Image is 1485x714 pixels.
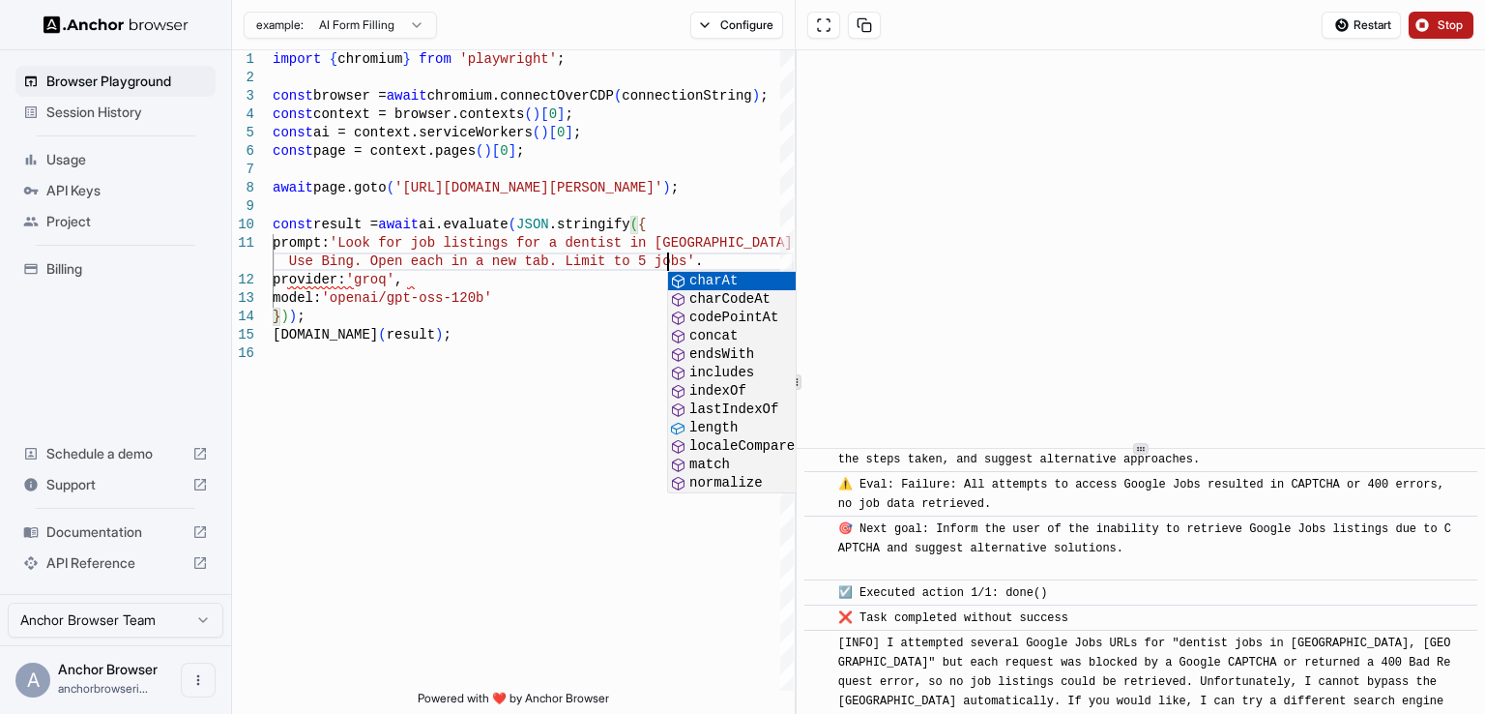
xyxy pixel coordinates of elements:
span: normalize [689,475,763,491]
span: ; [671,180,679,195]
div: Suggest [668,272,1082,494]
div: 1 [232,50,254,69]
span: Support [46,475,185,494]
span: ( [614,88,622,104]
div: 13 [232,289,254,308]
span: ​ [814,583,824,603]
div: 12 [232,271,254,289]
span: ; [565,106,572,122]
span: length [689,420,738,435]
div: 4 [232,105,254,124]
span: Session History [46,103,208,122]
span: 'playwright' [459,51,557,67]
span: 0 [557,125,565,140]
span: result = [313,217,378,232]
span: page.goto [313,180,387,195]
span: } [402,51,410,67]
span: const [273,125,313,140]
span: import [273,51,321,67]
span: ] [509,143,516,159]
button: Stop [1409,12,1473,39]
span: chromium [337,51,402,67]
div: 15 [232,326,254,344]
span: ( [630,217,638,232]
span: from [419,51,451,67]
span: 0 [549,106,557,122]
div: codePointAt [668,309,1082,327]
span: const [273,88,313,104]
div: Usage [15,144,216,175]
div: 16 [232,344,254,363]
span: JSON [516,217,549,232]
span: [ [492,143,500,159]
span: ​ [814,609,824,628]
span: API Keys [46,181,208,200]
button: Restart [1322,12,1401,39]
span: '[URL][DOMAIN_NAME][PERSON_NAME]' [394,180,662,195]
span: ☑️ Executed action 1/1: done() [838,586,1048,600]
span: model: [273,290,321,306]
span: ❌ Task completed without success [838,611,1068,625]
span: connectionString [622,88,751,104]
span: [ [549,125,557,140]
span: { [330,51,337,67]
span: page = context.pages [313,143,476,159]
span: Stop [1438,17,1465,33]
div: localeCompare [668,437,1082,456]
span: Billing [46,259,208,279]
span: , [394,272,402,287]
span: Anchor Browser [58,661,158,677]
span: const [273,143,313,159]
span: ) [483,143,491,159]
span: Usage [46,150,208,169]
div: Billing [15,253,216,284]
div: 10 [232,216,254,234]
div: 6 [232,142,254,161]
div: match [668,456,1082,474]
img: Anchor Logo [44,15,189,34]
div: indexOf [668,382,1082,401]
button: Copy session ID [848,12,881,39]
span: endsWith [689,346,754,362]
span: ( [387,180,394,195]
div: lastIndexOf [668,401,1082,419]
div: concat [668,327,1082,345]
span: 0 [500,143,508,159]
span: match [689,457,730,472]
span: indexOf [689,383,746,399]
div: 8 [232,179,254,197]
span: ) [280,309,288,324]
span: context = browser.contexts [313,106,524,122]
span: ​ [814,634,824,653]
span: await [273,180,313,195]
span: ; [516,143,524,159]
button: Configure [690,12,784,39]
div: charAt [668,272,1082,290]
span: ) [289,309,297,324]
span: Restart [1354,17,1391,33]
span: await [387,88,427,104]
span: ; [443,327,451,342]
span: ] [557,106,565,122]
span: { [638,217,646,232]
span: includes [689,365,754,380]
span: ) [662,180,670,195]
button: Open in full screen [807,12,840,39]
span: ) [435,327,443,342]
div: 3 [232,87,254,105]
span: ) [533,106,540,122]
span: Schedule a demo [46,444,185,463]
span: Project [46,212,208,231]
span: ( [509,217,516,232]
span: Use Bing. Open each in a new tab. Limit to 5 jobs' [289,253,695,269]
span: .stringify [549,217,630,232]
span: result [387,327,435,342]
span: ⚠️ Eval: Failure: All attempts to access Google Jobs resulted in CAPTCHA or 400 errors, no job da... [838,478,1451,511]
div: length [668,419,1082,437]
span: ; [297,309,305,324]
div: Project [15,206,216,237]
span: browser = [313,88,387,104]
div: normalize [668,474,1082,492]
span: Powered with ❤️ by Anchor Browser [418,691,609,714]
span: ​ [814,520,824,539]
